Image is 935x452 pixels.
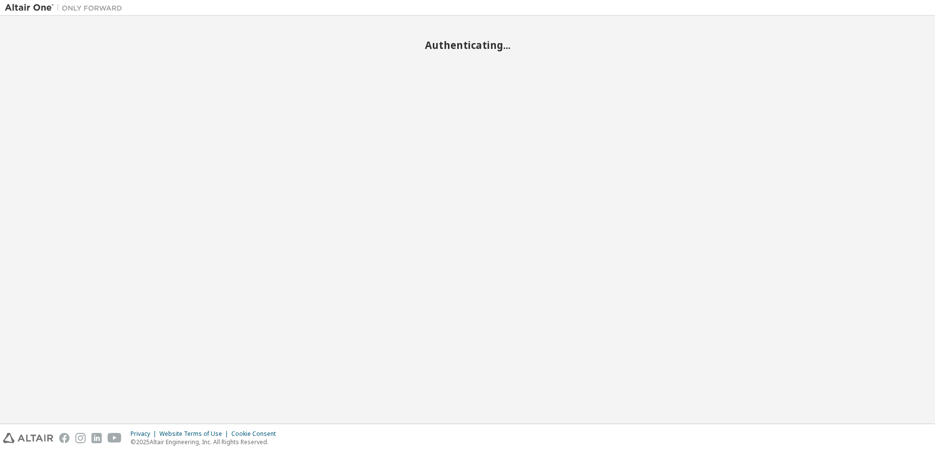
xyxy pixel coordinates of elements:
[131,438,282,446] p: © 2025 Altair Engineering, Inc. All Rights Reserved.
[231,430,282,438] div: Cookie Consent
[131,430,159,438] div: Privacy
[91,433,102,443] img: linkedin.svg
[75,433,86,443] img: instagram.svg
[59,433,69,443] img: facebook.svg
[159,430,231,438] div: Website Terms of Use
[108,433,122,443] img: youtube.svg
[3,433,53,443] img: altair_logo.svg
[5,3,127,13] img: Altair One
[5,39,930,51] h2: Authenticating...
